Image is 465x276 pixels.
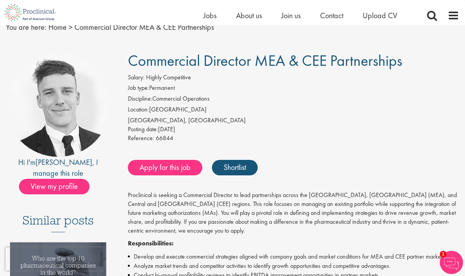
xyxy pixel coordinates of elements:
a: Apply for this job [128,160,202,175]
li: Develop and execute commercial strategies aligned with company goals and market conditions for ME... [128,252,459,261]
label: Discipline: [128,94,152,103]
span: > [69,22,72,32]
a: View my profile [19,180,97,190]
li: Permanent [128,84,459,94]
span: You are here: [6,22,46,32]
li: [GEOGRAPHIC_DATA] [128,105,459,116]
a: About us [236,10,262,21]
label: Job type: [128,84,149,93]
a: Join us [281,10,301,21]
span: 1 [440,251,446,257]
a: Contact [320,10,343,21]
a: Shortlist [212,160,258,175]
li: Commercial Operations [128,94,459,105]
div: [DATE] [128,125,459,134]
div: [GEOGRAPHIC_DATA], [GEOGRAPHIC_DATA] [128,116,459,125]
a: Upload CV [363,10,397,21]
span: Highly Competitive [146,73,191,81]
a: [PERSON_NAME] [36,157,92,167]
iframe: reCAPTCHA [5,247,105,271]
label: Reference: [128,134,154,143]
label: Location: [128,105,149,114]
li: Analyze market trends and competitor activities to identify growth opportunities and competitive ... [128,261,459,271]
span: Commercial Director MEA & CEE Partnerships [128,51,402,70]
p: Proclinical is seeking a Commercial Director to lead partnerships across the [GEOGRAPHIC_DATA], [... [128,191,459,235]
span: Posting date: [128,125,158,133]
div: Hi I'm , I manage this role [6,157,110,179]
a: breadcrumb link [48,22,67,32]
strong: Responsibilities: [128,239,174,247]
label: Salary: [128,73,145,82]
img: Chatbot [440,251,463,274]
a: Jobs [203,10,217,21]
span: 66844 [156,134,173,142]
img: imeage of recruiter Nicolas Daniel [6,52,110,157]
span: Commercial Director MEA & CEE Partnerships [74,22,214,32]
h3: Similar posts [22,214,94,232]
span: View my profile [19,179,90,194]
